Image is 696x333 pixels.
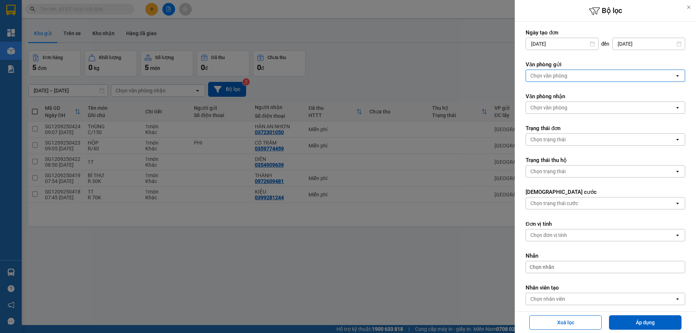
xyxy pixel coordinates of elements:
[675,200,680,206] svg: open
[529,315,602,330] button: Xoá lọc
[6,6,17,14] span: Gửi:
[675,73,680,79] svg: open
[526,61,685,68] label: Văn phòng gửi
[526,220,685,228] label: Đơn vị tính
[530,232,567,239] div: Chọn đơn vị tính
[515,5,696,17] h6: Bộ lọc
[675,168,680,174] svg: open
[530,136,565,143] div: Chọn trạng thái
[530,263,554,271] span: Chọn nhãn
[675,105,680,111] svg: open
[85,22,143,31] div: HÂN AN NHƠN
[613,38,685,50] input: Select a date.
[526,252,685,259] label: Nhãn
[85,6,102,14] span: Nhận:
[675,232,680,238] svg: open
[6,6,80,22] div: [GEOGRAPHIC_DATA]
[601,40,610,47] span: đến
[526,157,685,164] label: Trạng thái thu hộ
[526,125,685,132] label: Trạng thái đơn
[526,284,685,291] label: Nhân viên tạo
[530,295,565,303] div: Chọn nhân viên
[526,38,598,50] input: Select a date.
[530,104,567,111] div: Chọn văn phòng
[609,315,681,330] button: Áp dụng
[530,72,567,79] div: Chọn văn phòng
[530,200,578,207] div: Chọn trạng thái cước
[526,188,685,196] label: [DEMOGRAPHIC_DATA] cước
[675,296,680,302] svg: open
[85,45,95,53] span: DĐ:
[530,168,565,175] div: Chọn trạng thái
[526,29,685,36] label: Ngày tạo đơn
[675,137,680,142] svg: open
[526,93,685,100] label: Văn phòng nhận
[85,41,117,67] span: AN NHƠN
[85,6,143,22] div: [PERSON_NAME]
